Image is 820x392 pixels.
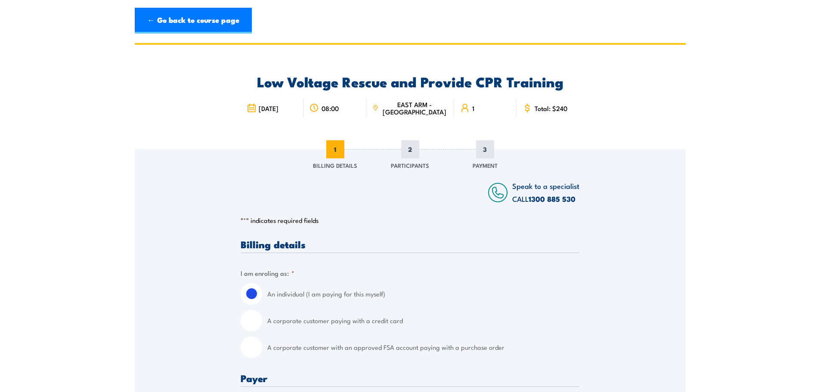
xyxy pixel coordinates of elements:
span: Participants [391,161,429,170]
span: Payment [473,161,498,170]
span: Speak to a specialist CALL [512,180,579,204]
label: A corporate customer paying with a credit card [267,310,579,331]
span: 1 [472,105,474,112]
a: 1300 885 530 [529,193,576,204]
legend: I am enroling as: [241,268,294,278]
label: A corporate customer with an approved FSA account paying with a purchase order [267,336,579,358]
span: Billing Details [313,161,357,170]
p: " " indicates required fields [241,216,579,225]
a: ← Go back to course page [135,8,252,34]
span: Total: $240 [535,105,567,112]
h3: Payer [241,373,579,383]
span: EAST ARM - [GEOGRAPHIC_DATA] [381,101,448,115]
span: 3 [476,140,494,158]
h3: Billing details [241,239,579,249]
span: 1 [326,140,344,158]
label: An individual (I am paying for this myself) [267,283,579,305]
span: [DATE] [259,105,278,112]
span: 2 [401,140,419,158]
span: 08:00 [322,105,339,112]
h2: Low Voltage Rescue and Provide CPR Training [241,75,579,87]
